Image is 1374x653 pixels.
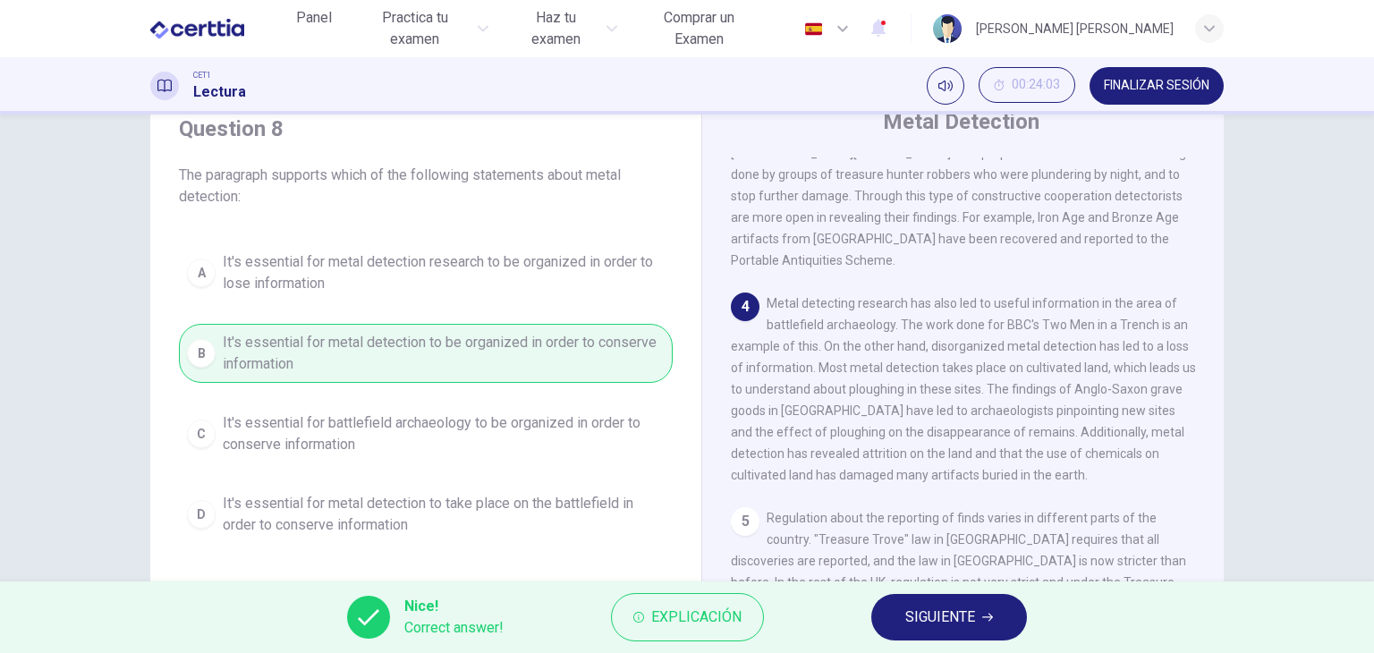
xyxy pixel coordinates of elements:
[731,296,1196,482] span: Metal detecting research has also led to useful information in the area of battlefield archaeolog...
[731,507,759,536] div: 5
[883,107,1039,136] h4: Metal Detection
[404,596,504,617] span: Nice!
[933,14,962,43] img: Profile picture
[632,2,767,55] button: Comprar un Examen
[510,7,600,50] span: Haz tu examen
[979,67,1075,103] button: 00:24:03
[404,617,504,639] span: Correct answer!
[193,81,246,103] h1: Lectura
[296,7,332,29] span: Panel
[193,69,211,81] span: CET1
[976,18,1174,39] div: [PERSON_NAME] [PERSON_NAME]
[285,2,343,55] a: Panel
[179,114,673,143] h4: Question 8
[651,605,742,630] span: Explicación
[639,7,759,50] span: Comprar un Examen
[150,11,244,47] img: CERTTIA logo
[927,67,964,105] div: Silenciar
[611,593,764,641] button: Explicación
[1090,67,1224,105] button: FINALIZAR SESIÓN
[150,11,285,47] a: CERTTIA logo
[871,594,1027,640] button: SIGUIENTE
[905,605,975,630] span: SIGUIENTE
[179,165,673,208] span: The paragraph supports which of the following statements about metal detection:
[1012,78,1060,92] span: 00:24:03
[979,67,1075,105] div: Ocultar
[350,2,496,55] button: Practica tu examen
[285,2,343,34] button: Panel
[731,293,759,321] div: 4
[357,7,473,50] span: Practica tu examen
[802,22,825,36] img: es
[1104,79,1209,93] span: FINALIZAR SESIÓN
[503,2,623,55] button: Haz tu examen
